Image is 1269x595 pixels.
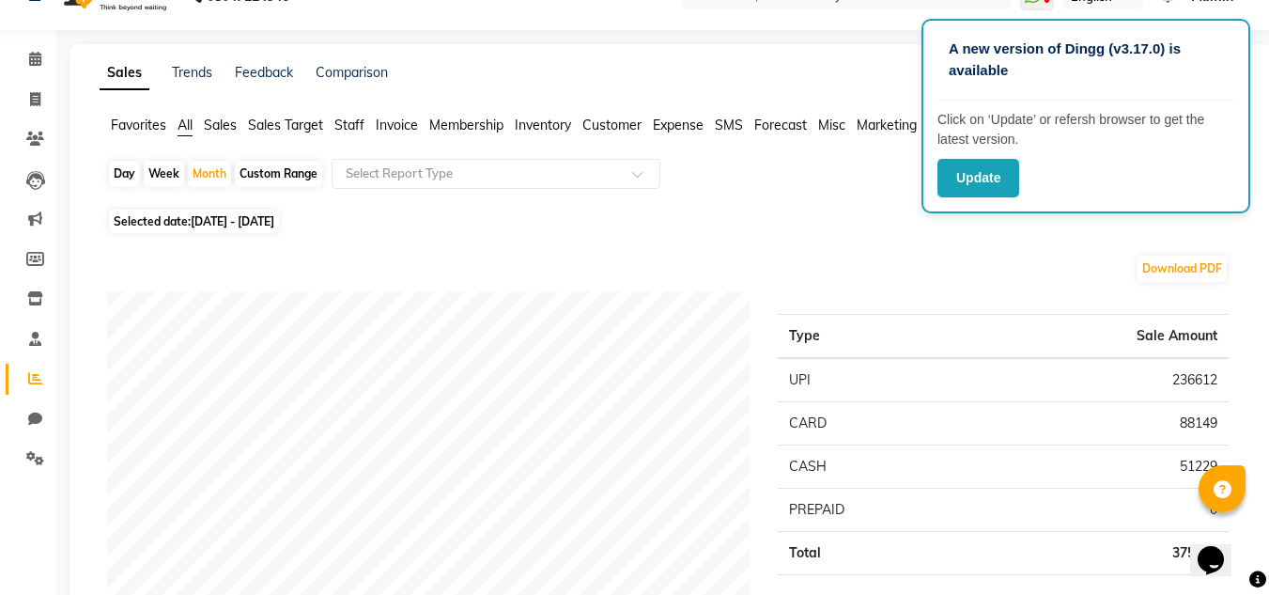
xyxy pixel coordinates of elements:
td: PREPAID [778,489,971,532]
iframe: chat widget [1190,520,1250,576]
p: Click on ‘Update’ or refersh browser to get the latest version. [937,110,1234,149]
td: 375990 [971,532,1229,575]
a: Comparison [316,64,388,81]
td: 0 [971,489,1229,532]
span: [DATE] - [DATE] [191,214,274,228]
th: Type [778,315,971,359]
span: All [178,117,193,133]
span: SMS [715,117,743,133]
td: 51229 [971,446,1229,489]
span: Expense [653,117,704,133]
td: CARD [778,402,971,446]
span: Staff [334,117,364,133]
button: Download PDF [1137,256,1227,282]
span: Misc [818,117,845,133]
a: Feedback [235,64,293,81]
a: Trends [172,64,212,81]
span: Membership [429,117,503,133]
span: Invoice [376,117,418,133]
th: Sale Amount [971,315,1229,359]
button: Update [937,159,1019,197]
p: A new version of Dingg (v3.17.0) is available [949,39,1223,81]
span: Sales Target [248,117,323,133]
span: Favorites [111,117,166,133]
td: UPI [778,358,971,402]
span: Inventory [515,117,571,133]
div: Day [109,161,140,187]
span: Marketing [857,117,917,133]
span: Customer [582,117,642,133]
span: Sales [204,117,237,133]
span: Selected date: [109,210,279,233]
td: 236612 [971,358,1229,402]
div: Month [188,161,231,187]
div: Week [144,161,184,187]
td: CASH [778,446,971,489]
td: 88149 [971,402,1229,446]
div: Custom Range [235,161,322,187]
span: Forecast [754,117,807,133]
td: Total [778,532,971,575]
a: Sales [100,56,149,90]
